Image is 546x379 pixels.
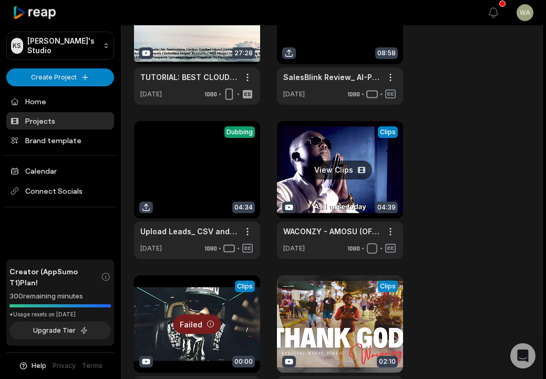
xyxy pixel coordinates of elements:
[6,132,114,149] a: Brand template
[9,311,111,318] div: *Usage resets on [DATE]
[11,38,23,54] div: KS
[6,162,114,179] a: Calendar
[9,291,111,302] div: 300 remaining minutes
[140,226,237,237] a: Upload Leads_ CSV and Google Sheets Tutorial
[6,182,114,201] span: Connect Socials
[283,72,380,83] a: SalesBlink Review_ AI-Powered Cold Email Automation (1)
[18,361,46,371] button: Help
[27,36,99,55] p: [PERSON_NAME]'s Studio
[9,266,101,288] span: Creator (AppSumo T1) Plan!
[53,361,76,371] a: Privacy
[6,68,114,86] button: Create Project
[82,361,102,371] a: Terms
[283,226,380,237] a: WACONZY - AMOSU (OFFICIAL VIDEO) ENGLISH POP HITS 2020 | POPULAR SONG| TOP HITS 2020| BEST POP HITS
[9,322,111,340] button: Upgrade Tier
[6,112,114,129] a: Projects
[32,361,46,371] span: Help
[510,343,535,368] div: Open Intercom Messenger
[6,93,114,110] a: Home
[140,72,237,83] a: TUTORIAL: BEST CLOUD BASED BULK EMAIL MARKETING SOFTWARE [DOMAIN_NAME] | UNLIMITED EMAILS INBOX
